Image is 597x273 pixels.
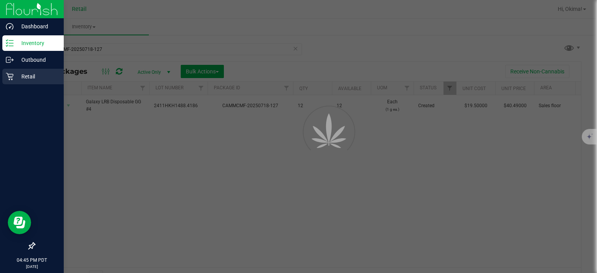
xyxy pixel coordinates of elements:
[6,23,14,30] inline-svg: Dashboard
[14,72,60,81] p: Retail
[14,55,60,64] p: Outbound
[3,264,60,270] p: [DATE]
[14,22,60,31] p: Dashboard
[6,56,14,64] inline-svg: Outbound
[6,73,14,80] inline-svg: Retail
[3,257,60,264] p: 04:45 PM PDT
[6,39,14,47] inline-svg: Inventory
[8,211,31,234] iframe: Resource center
[14,38,60,48] p: Inventory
